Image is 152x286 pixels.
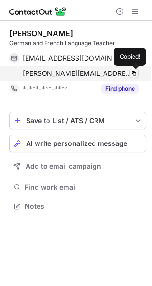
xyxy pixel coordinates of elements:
button: Notes [9,200,146,213]
span: Notes [25,202,142,211]
span: Find work email [25,183,142,192]
img: ContactOut v5.3.10 [9,6,66,17]
span: Add to email campaign [26,163,101,170]
button: save-profile-one-click [9,112,146,129]
span: AI write personalized message [26,140,127,147]
div: [PERSON_NAME] [9,29,73,38]
div: Save to List / ATS / CRM [26,117,130,124]
button: AI write personalized message [9,135,146,152]
span: [EMAIL_ADDRESS][DOMAIN_NAME] [23,54,132,62]
button: Reveal Button [101,84,139,93]
button: Add to email campaign [9,158,146,175]
span: [PERSON_NAME][EMAIL_ADDRESS][DOMAIN_NAME] [23,69,132,78]
div: German and French Language Teacher [9,39,146,48]
button: Find work email [9,181,146,194]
